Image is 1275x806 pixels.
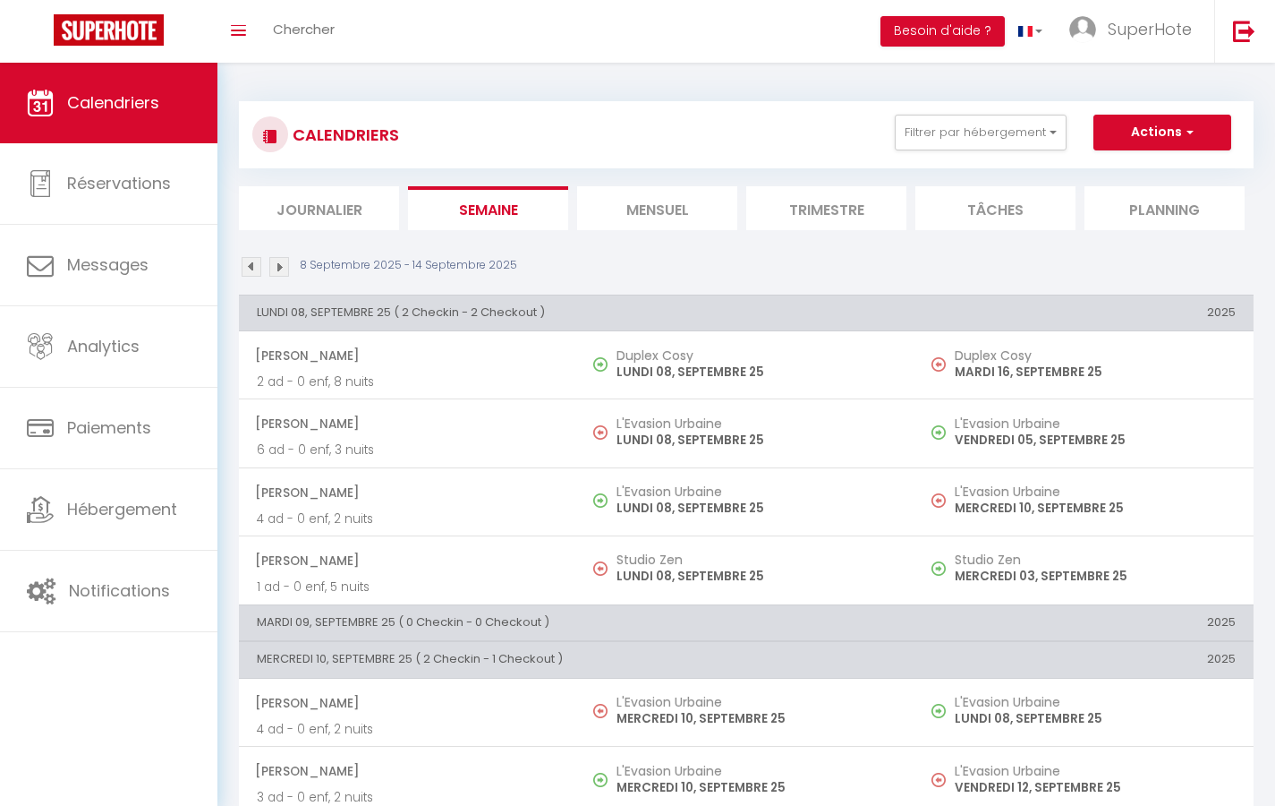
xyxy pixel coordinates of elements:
h5: Duplex Cosy [955,348,1236,363]
img: logout [1233,20,1255,42]
img: NO IMAGE [593,562,608,576]
h5: L'Evasion Urbaine [616,695,897,709]
h5: L'Evasion Urbaine [616,484,897,499]
span: [PERSON_NAME] [255,686,559,720]
li: Tâches [915,186,1075,230]
img: NO IMAGE [593,704,608,718]
span: SuperHote [1108,18,1192,40]
img: ... [1069,16,1096,43]
img: NO IMAGE [931,704,946,718]
p: 4 ad - 0 enf, 2 nuits [257,720,559,739]
img: NO IMAGE [931,562,946,576]
button: Ouvrir le widget de chat LiveChat [14,7,68,61]
span: Paiements [67,416,151,439]
th: LUNDI 08, SEPTEMBRE 25 ( 2 Checkin - 2 Checkout ) [239,295,915,330]
span: Hébergement [67,498,177,520]
p: 6 ad - 0 enf, 3 nuits [257,441,559,459]
img: NO IMAGE [593,425,608,440]
p: LUNDI 08, SEPTEMBRE 25 [616,567,897,586]
h5: Studio Zen [616,553,897,567]
h5: L'Evasion Urbaine [955,695,1236,709]
p: LUNDI 08, SEPTEMBRE 25 [616,499,897,518]
span: Analytics [67,335,140,357]
h5: L'Evasion Urbaine [955,416,1236,431]
th: 2025 [915,642,1254,678]
button: Besoin d'aide ? [880,16,1005,47]
span: [PERSON_NAME] [255,544,559,578]
p: VENDREDI 12, SEPTEMBRE 25 [955,778,1236,797]
li: Trimestre [746,186,906,230]
img: NO IMAGE [931,425,946,440]
span: [PERSON_NAME] [255,407,559,441]
span: Notifications [69,579,170,602]
th: MERCREDI 10, SEPTEMBRE 25 ( 2 Checkin - 1 Checkout ) [239,642,915,678]
li: Semaine [408,186,568,230]
h5: Duplex Cosy [616,348,897,363]
p: MERCREDI 10, SEPTEMBRE 25 [616,709,897,728]
p: 1 ad - 0 enf, 5 nuits [257,578,559,596]
h5: L'Evasion Urbaine [616,764,897,778]
h5: L'Evasion Urbaine [955,484,1236,499]
p: 4 ad - 0 enf, 2 nuits [257,510,559,528]
p: MERCREDI 10, SEPTEMBRE 25 [955,499,1236,518]
img: NO IMAGE [931,493,946,508]
button: Actions [1093,115,1231,150]
img: Super Booking [54,14,164,46]
button: Filtrer par hébergement [895,115,1067,150]
th: 2025 [915,604,1254,640]
p: 8 Septembre 2025 - 14 Septembre 2025 [300,257,517,274]
p: LUNDI 08, SEPTEMBRE 25 [616,431,897,450]
h3: CALENDRIERS [288,115,399,155]
img: NO IMAGE [931,773,946,787]
h5: L'Evasion Urbaine [955,764,1236,778]
p: MERCREDI 03, SEPTEMBRE 25 [955,567,1236,586]
p: 2 ad - 0 enf, 8 nuits [257,373,559,391]
li: Planning [1084,186,1245,230]
li: Mensuel [577,186,737,230]
p: LUNDI 08, SEPTEMBRE 25 [955,709,1236,728]
p: LUNDI 08, SEPTEMBRE 25 [616,363,897,382]
span: Messages [67,253,149,276]
h5: Studio Zen [955,553,1236,567]
p: MERCREDI 10, SEPTEMBRE 25 [616,778,897,797]
span: Calendriers [67,91,159,114]
p: VENDREDI 05, SEPTEMBRE 25 [955,431,1236,450]
p: MARDI 16, SEPTEMBRE 25 [955,363,1236,382]
img: NO IMAGE [931,357,946,372]
span: [PERSON_NAME] [255,754,559,788]
th: MARDI 09, SEPTEMBRE 25 ( 0 Checkin - 0 Checkout ) [239,604,915,640]
th: 2025 [915,295,1254,330]
li: Journalier [239,186,399,230]
span: [PERSON_NAME] [255,339,559,373]
h5: L'Evasion Urbaine [616,416,897,431]
span: Réservations [67,172,171,194]
span: Chercher [273,20,335,39]
span: [PERSON_NAME] [255,476,559,510]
